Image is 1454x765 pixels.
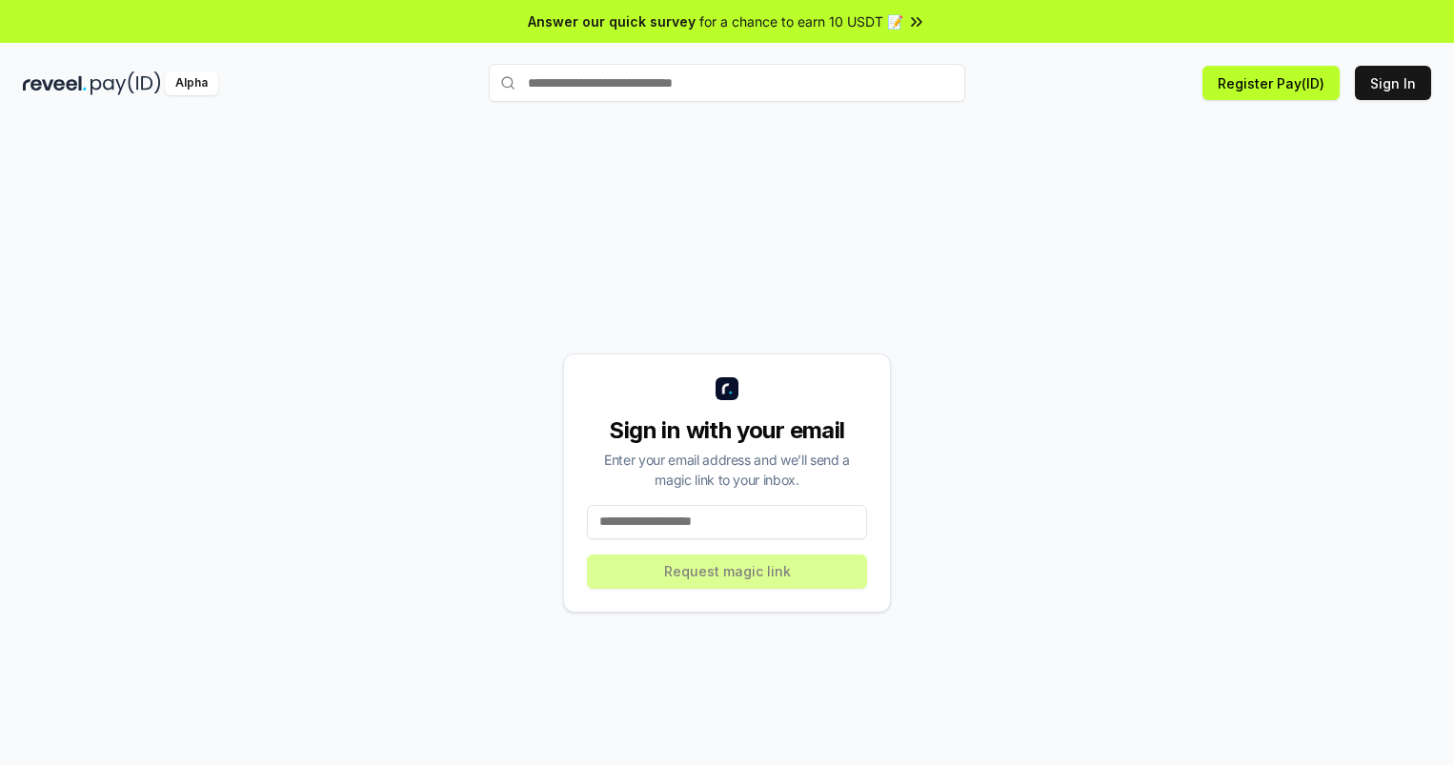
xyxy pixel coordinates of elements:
button: Sign In [1355,66,1431,100]
img: pay_id [91,71,161,95]
span: Answer our quick survey [528,11,696,31]
img: logo_small [716,377,738,400]
div: Alpha [165,71,218,95]
div: Sign in with your email [587,415,867,446]
span: for a chance to earn 10 USDT 📝 [699,11,903,31]
img: reveel_dark [23,71,87,95]
button: Register Pay(ID) [1202,66,1340,100]
div: Enter your email address and we’ll send a magic link to your inbox. [587,450,867,490]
